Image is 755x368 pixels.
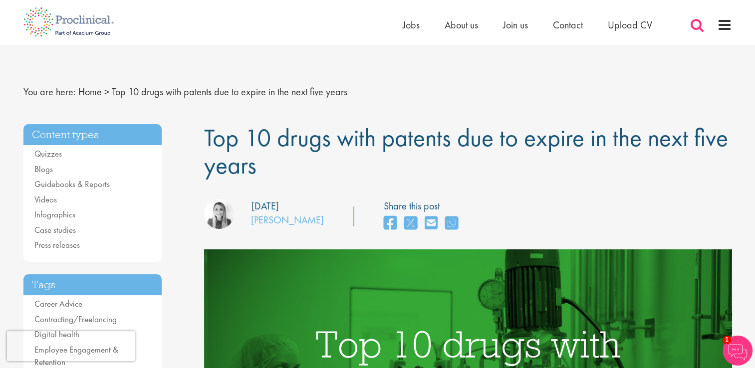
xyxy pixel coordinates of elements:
a: [PERSON_NAME] [251,213,324,226]
a: About us [445,18,478,31]
span: You are here: [23,85,76,98]
a: Join us [503,18,528,31]
a: Digital health [34,329,79,340]
a: Guidebooks & Reports [34,179,110,189]
a: Case studies [34,224,76,235]
span: Top 10 drugs with patents due to expire in the next five years [112,85,347,98]
a: share on email [425,213,438,234]
a: Quizzes [34,148,62,159]
a: share on whats app [445,213,458,234]
img: Hannah Burke [204,199,234,229]
a: breadcrumb link [78,85,102,98]
label: Share this post [384,199,463,213]
a: Contact [553,18,583,31]
span: 1 [723,336,731,344]
a: Blogs [34,164,53,175]
a: Infographics [34,209,75,220]
iframe: reCAPTCHA [7,331,135,361]
a: Videos [34,194,57,205]
a: Upload CV [608,18,652,31]
a: share on facebook [384,213,397,234]
span: Top 10 drugs with patents due to expire in the next five years [204,122,728,181]
a: share on twitter [404,213,417,234]
div: [DATE] [252,199,279,213]
span: > [104,85,109,98]
a: Career Advice [34,298,82,309]
h3: Content types [23,124,162,146]
a: Press releases [34,239,80,250]
a: Contracting/Freelancing [34,314,117,325]
h3: Tags [23,274,162,296]
a: Jobs [403,18,420,31]
img: Chatbot [723,336,753,366]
